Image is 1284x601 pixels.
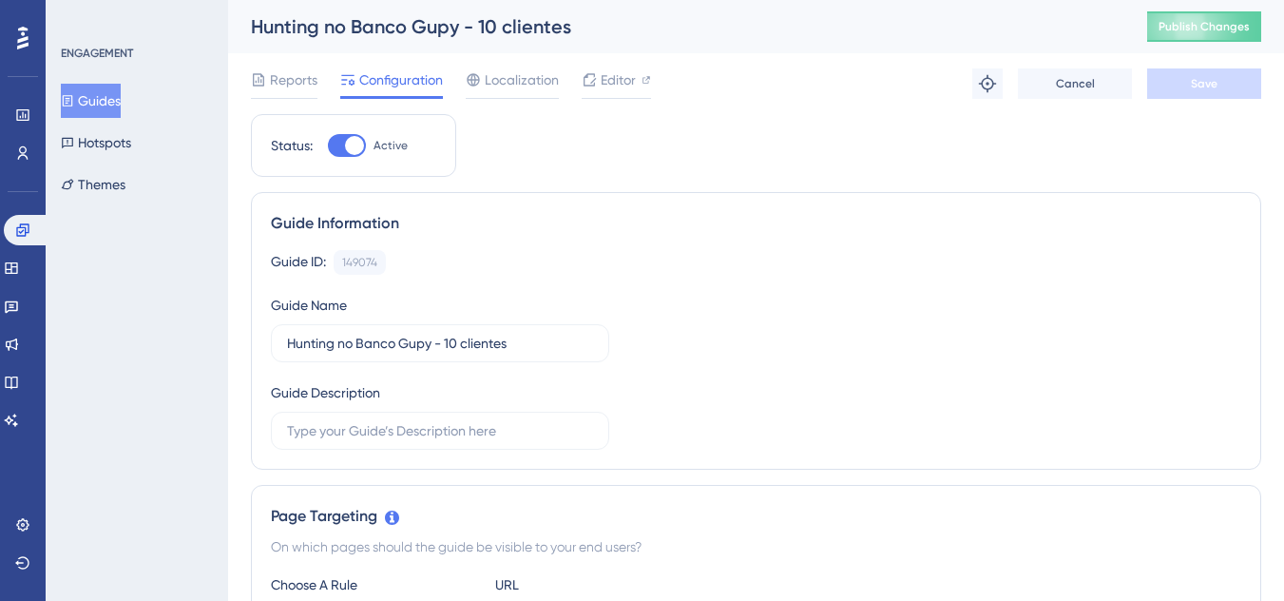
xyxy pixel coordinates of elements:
button: Save [1147,68,1261,99]
div: Status: [271,134,313,157]
span: Publish Changes [1159,19,1250,34]
span: Configuration [359,68,443,91]
div: Guide Description [271,381,380,404]
span: Active [374,138,408,153]
div: Guide Information [271,212,1241,235]
div: 149074 [342,255,377,270]
div: Guide ID: [271,250,326,275]
div: Choose A Rule [271,573,480,596]
div: Hunting no Banco Gupy - 10 clientes [251,13,1100,40]
button: Guides [61,84,121,118]
span: Cancel [1056,76,1095,91]
button: Publish Changes [1147,11,1261,42]
button: Hotspots [61,126,131,160]
span: Localization [485,68,559,91]
div: Page Targeting [271,505,1241,528]
span: Reports [270,68,317,91]
button: Cancel [1018,68,1132,99]
span: Editor [601,68,636,91]
div: URL [495,573,704,596]
button: Themes [61,167,125,202]
div: On which pages should the guide be visible to your end users? [271,535,1241,558]
input: Type your Guide’s Description here [287,420,593,441]
div: Guide Name [271,294,347,317]
input: Type your Guide’s Name here [287,333,593,354]
span: Save [1191,76,1217,91]
div: ENGAGEMENT [61,46,133,61]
